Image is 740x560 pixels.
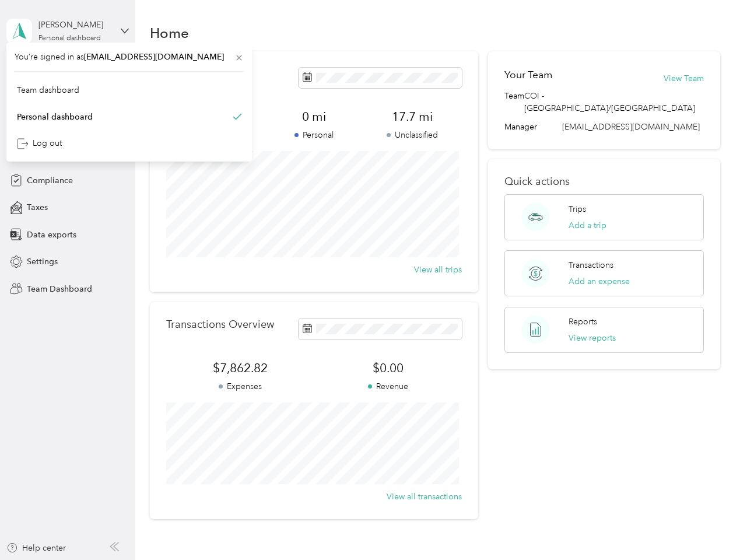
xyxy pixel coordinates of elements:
button: Help center [6,542,66,554]
p: Transactions [569,259,613,271]
span: $0.00 [314,360,462,376]
button: Add an expense [569,275,630,288]
p: Trips [569,203,586,215]
div: Log out [17,137,62,149]
button: Add a trip [569,219,606,232]
h1: Home [150,27,189,39]
span: Taxes [27,201,48,213]
p: Transactions Overview [166,318,274,331]
span: 17.7 mi [363,108,462,125]
p: Quick actions [504,176,703,188]
p: Unclassified [363,129,462,141]
span: $7,862.82 [166,360,314,376]
span: You’re signed in as [15,51,244,63]
h2: Your Team [504,68,552,82]
button: View reports [569,332,616,344]
span: Manager [504,121,537,133]
div: Team dashboard [17,84,79,96]
span: Team Dashboard [27,283,92,295]
span: [EMAIL_ADDRESS][DOMAIN_NAME] [84,52,224,62]
span: COI - [GEOGRAPHIC_DATA]/[GEOGRAPHIC_DATA] [524,90,703,114]
button: View all transactions [387,491,462,503]
div: Personal dashboard [38,35,101,42]
p: Revenue [314,380,462,393]
button: View Team [664,72,704,85]
p: Expenses [166,380,314,393]
button: View all trips [414,264,462,276]
span: 0 mi [265,108,363,125]
span: Settings [27,256,58,268]
p: Reports [569,316,597,328]
span: [EMAIL_ADDRESS][DOMAIN_NAME] [562,122,700,132]
p: Personal [265,129,363,141]
span: Data exports [27,229,76,241]
span: Team [504,90,524,114]
div: Personal dashboard [17,110,93,123]
div: [PERSON_NAME] [38,19,111,31]
span: Compliance [27,174,73,187]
